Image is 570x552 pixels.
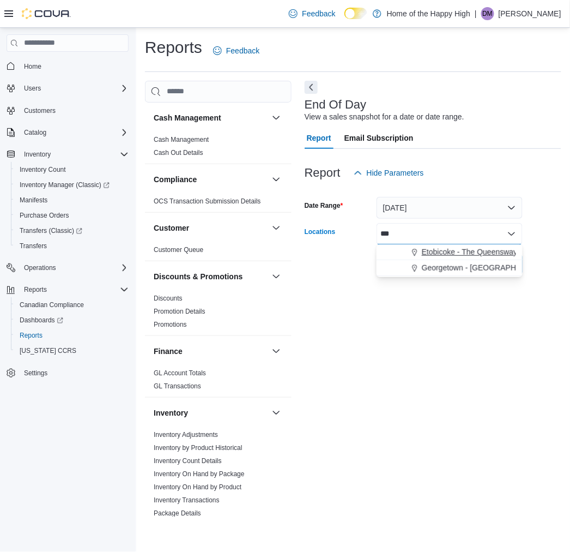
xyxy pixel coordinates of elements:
h3: Customer [154,223,189,233]
span: Inventory Adjustments [154,430,218,439]
button: Finance [154,346,268,357]
a: Settings [20,367,52,380]
span: Reports [20,283,129,296]
a: Manifests [15,194,52,207]
span: Transfers [15,239,129,253]
button: Customer [270,221,283,235]
a: Customers [20,104,60,117]
button: Reports [2,282,133,297]
button: Settings [2,365,133,381]
span: DM [483,7,493,20]
span: Operations [24,263,56,272]
span: Purchase Orders [20,211,69,220]
button: Inventory [20,148,55,161]
span: Dark Mode [344,19,345,20]
button: Inventory [154,407,268,418]
button: Hide Parameters [349,162,428,184]
span: Etobicoke - The Queensway - Fire & Flower [422,247,569,257]
button: Compliance [270,173,283,186]
button: Operations [20,261,60,274]
button: Discounts & Promotions [270,270,283,283]
a: Transfers (Classic) [15,224,87,237]
h3: Compliance [154,174,197,185]
a: Purchase Orders [15,209,74,222]
span: Inventory Transactions [154,496,220,505]
button: Next [305,81,318,94]
h3: End Of Day [305,98,367,111]
span: Purchase Orders [15,209,129,222]
a: Transfers [15,239,51,253]
span: Manifests [20,196,47,205]
span: Dashboards [20,316,63,325]
a: Inventory Transactions [154,496,220,504]
button: Catalog [20,126,51,139]
span: Dashboards [15,314,129,327]
h3: Report [305,166,341,179]
button: Operations [2,260,133,275]
span: Feedback [302,8,335,19]
button: Discounts & Promotions [154,271,268,282]
button: Users [2,81,133,96]
span: Promotion Details [154,307,205,316]
a: GL Transactions [154,382,201,390]
span: Inventory On Hand by Package [154,470,245,478]
span: Transfers [20,242,47,250]
button: Compliance [154,174,268,185]
span: Catalog [24,128,46,137]
span: Cash Management [154,135,209,144]
span: Inventory by Product Historical [154,443,242,452]
a: Feedback [209,40,264,62]
label: Date Range [305,201,343,210]
span: Hide Parameters [367,167,424,178]
span: Report [307,127,331,149]
h3: Cash Management [154,112,221,123]
span: GL Account Totals [154,369,206,377]
button: Manifests [11,193,133,208]
span: Customers [20,104,129,117]
a: Package Details [154,509,201,517]
p: [PERSON_NAME] [499,7,561,20]
a: [US_STATE] CCRS [15,344,81,357]
span: Inventory Count [20,165,66,174]
h3: Discounts & Promotions [154,271,242,282]
button: Reports [11,328,133,343]
button: Purchase Orders [11,208,133,223]
a: Canadian Compliance [15,298,88,311]
span: Catalog [20,126,129,139]
p: | [475,7,477,20]
a: Home [20,60,46,73]
span: Inventory On Hand by Product [154,483,241,491]
button: Close list of options [507,230,516,238]
div: Davide Medina [481,7,494,20]
h1: Reports [145,37,202,58]
button: Finance [270,345,283,358]
span: Customers [24,106,56,115]
span: Transfers (Classic) [15,224,129,237]
h3: Inventory [154,407,188,418]
span: Washington CCRS [15,344,129,357]
div: Choose from the following options [377,244,523,276]
a: Inventory Count [15,163,70,176]
a: Inventory Adjustments [154,431,218,439]
a: Transfers (Classic) [11,223,133,238]
span: Feedback [226,45,259,56]
button: Customer [154,223,268,233]
a: Inventory by Product Historical [154,444,242,452]
span: Home [24,62,41,71]
button: Users [20,82,45,95]
span: Inventory Count [15,163,129,176]
span: Users [24,84,41,93]
span: Operations [20,261,129,274]
button: Home [2,58,133,74]
span: Discounts [154,294,183,303]
button: Reports [20,283,51,296]
span: Customer Queue [154,245,203,254]
span: Settings [24,369,47,377]
a: Inventory Manager (Classic) [15,178,114,191]
a: Dashboards [15,314,68,327]
button: [DATE] [377,197,523,219]
div: Discounts & Promotions [145,292,292,335]
a: Cash Out Details [154,149,203,157]
button: Etobicoke - The Queensway - Fire & Flower [377,244,523,260]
